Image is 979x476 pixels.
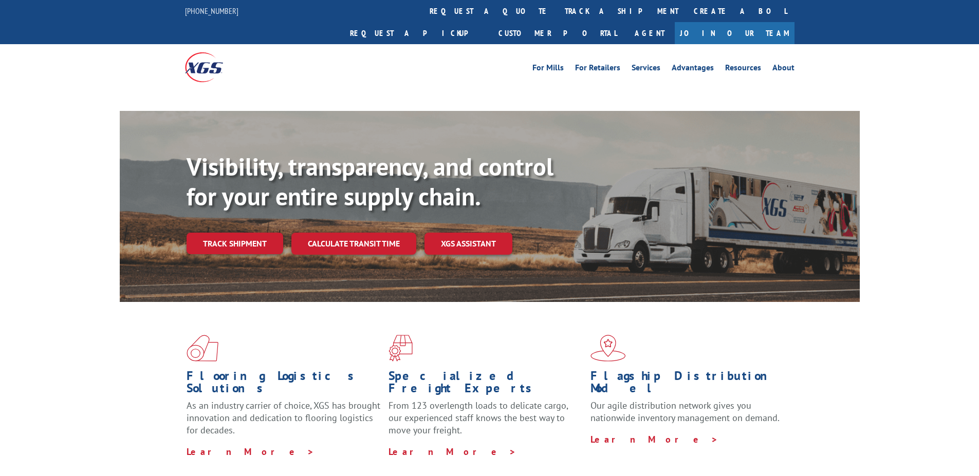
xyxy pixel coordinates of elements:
[389,335,413,361] img: xgs-icon-focused-on-flooring-red
[424,233,512,255] a: XGS ASSISTANT
[590,370,785,399] h1: Flagship Distribution Model
[342,22,491,44] a: Request a pickup
[675,22,795,44] a: Join Our Team
[187,150,553,212] b: Visibility, transparency, and control for your entire supply chain.
[590,433,718,445] a: Learn More >
[575,64,620,75] a: For Retailers
[590,335,626,361] img: xgs-icon-flagship-distribution-model-red
[187,335,218,361] img: xgs-icon-total-supply-chain-intelligence-red
[632,64,660,75] a: Services
[532,64,564,75] a: For Mills
[187,446,315,458] a: Learn More >
[389,446,516,458] a: Learn More >
[491,22,624,44] a: Customer Portal
[291,233,416,255] a: Calculate transit time
[187,233,283,254] a: Track shipment
[389,399,583,445] p: From 123 overlength loads to delicate cargo, our experienced staff knows the best way to move you...
[725,64,761,75] a: Resources
[772,64,795,75] a: About
[389,370,583,399] h1: Specialized Freight Experts
[590,399,780,424] span: Our agile distribution network gives you nationwide inventory management on demand.
[187,370,381,399] h1: Flooring Logistics Solutions
[624,22,675,44] a: Agent
[672,64,714,75] a: Advantages
[185,6,238,16] a: [PHONE_NUMBER]
[187,399,380,436] span: As an industry carrier of choice, XGS has brought innovation and dedication to flooring logistics...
